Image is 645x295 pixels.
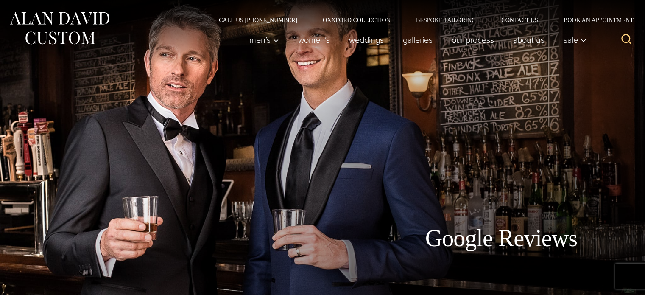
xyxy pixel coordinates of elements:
[206,17,310,23] a: Call Us [PHONE_NUMBER]
[8,9,110,47] img: Alan David Custom
[486,52,645,295] iframe: Більше інформації тут
[564,36,586,44] span: Sale
[310,17,403,23] a: Oxxford Collection
[206,17,637,23] nav: Secondary Navigation
[403,17,489,23] a: Bespoke Tailoring
[289,31,340,48] a: Women’s
[249,36,279,44] span: Men’s
[504,31,554,48] a: About Us
[616,30,637,50] button: View Search Form
[394,31,442,48] a: Galleries
[240,31,591,48] nav: Primary Navigation
[442,31,504,48] a: Our Process
[425,224,577,253] h1: Google Reviews
[340,31,394,48] a: weddings
[489,17,551,23] a: Contact Us
[551,17,637,23] a: Book an Appointment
